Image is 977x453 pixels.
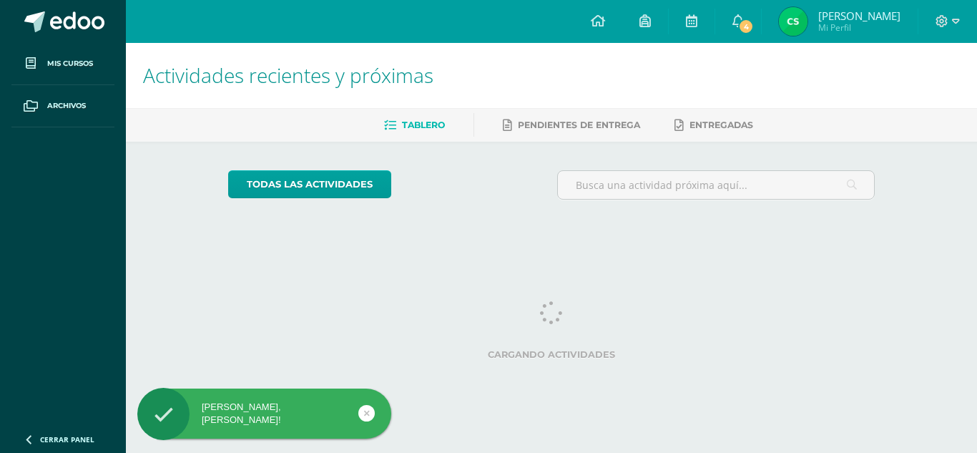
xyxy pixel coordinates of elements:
span: Mi Perfil [818,21,900,34]
span: Actividades recientes y próximas [143,62,433,89]
span: Archivos [47,100,86,112]
span: 4 [738,19,754,34]
span: Mis cursos [47,58,93,69]
a: todas las Actividades [228,170,391,198]
span: [PERSON_NAME] [818,9,900,23]
span: Pendientes de entrega [518,120,640,130]
span: Entregadas [689,120,753,130]
a: Pendientes de entrega [503,114,640,137]
span: Cerrar panel [40,434,94,444]
a: Mis cursos [11,43,114,85]
div: [PERSON_NAME], [PERSON_NAME]! [137,401,391,427]
a: Tablero [384,114,445,137]
img: 57216dc923150b4d7b8963b3ee7bcb86.png [779,7,807,36]
input: Busca una actividad próxima aquí... [558,171,875,199]
a: Entregadas [674,114,753,137]
label: Cargando actividades [228,349,875,360]
span: Tablero [402,120,445,130]
a: Archivos [11,85,114,127]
